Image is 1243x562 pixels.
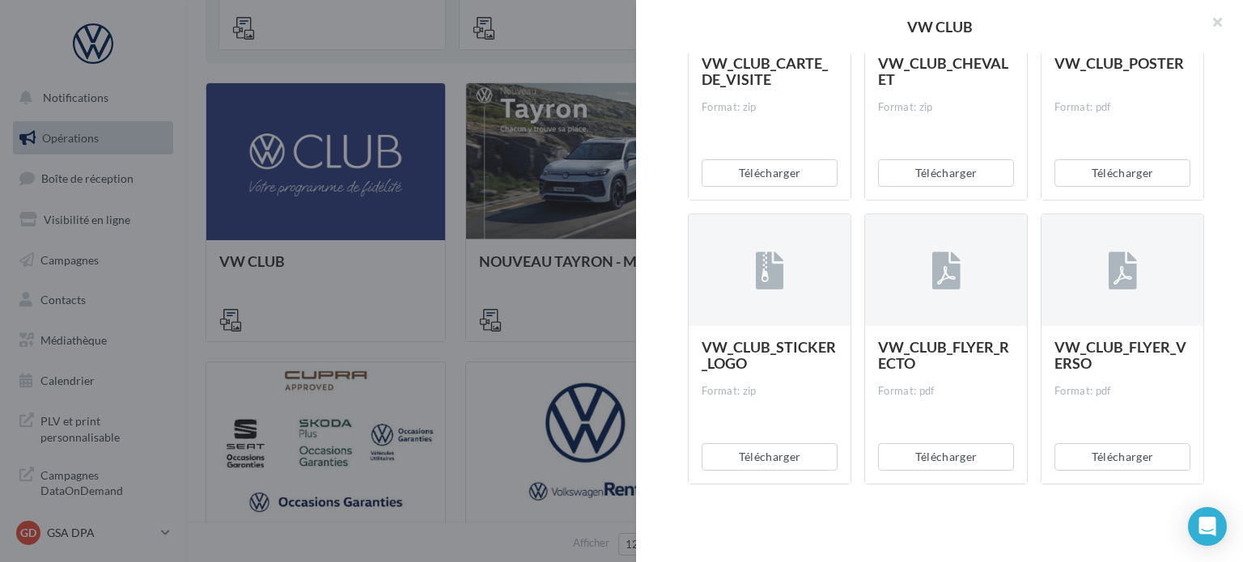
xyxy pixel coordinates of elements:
button: Télécharger [878,159,1014,187]
button: Télécharger [702,159,838,187]
div: VW CLUB [662,19,1217,34]
button: Télécharger [878,443,1014,471]
div: Format: zip [702,384,838,399]
div: Open Intercom Messenger [1188,507,1227,546]
button: Télécharger [1054,443,1190,471]
div: Format: pdf [1054,100,1190,115]
div: Format: zip [702,100,838,115]
span: VW_CLUB_CARTE_DE_VISITE [702,54,828,88]
span: VW_CLUB_CHEVALET [878,54,1008,88]
span: VW_CLUB_FLYER_VERSO [1054,338,1186,372]
button: Télécharger [1054,159,1190,187]
button: Télécharger [702,443,838,471]
span: VW_CLUB_POSTER [1054,54,1184,72]
div: Format: pdf [878,384,1014,399]
span: VW_CLUB_FLYER_RECTO [878,338,1009,372]
div: Format: pdf [1054,384,1190,399]
div: Format: zip [878,100,1014,115]
span: VW_CLUB_STICKER_LOGO [702,338,836,372]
